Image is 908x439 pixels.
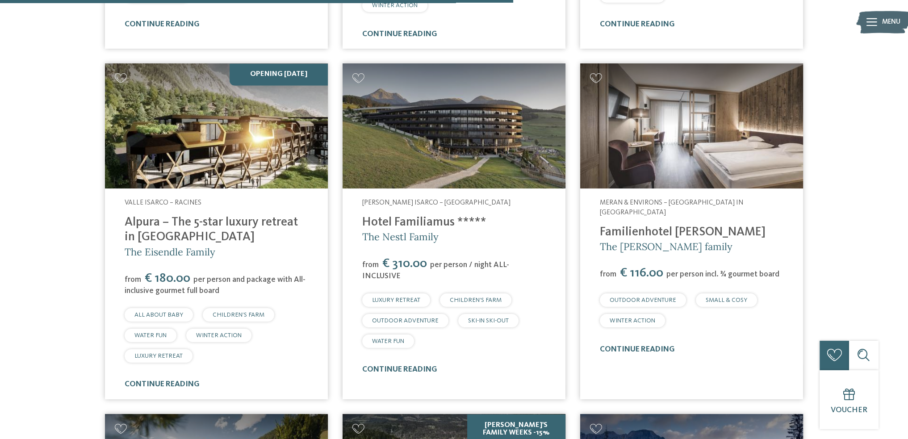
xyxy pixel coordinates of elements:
[372,2,418,8] span: WINTER ACTION
[343,63,565,189] img: Looking for family hotels? Find the best ones here!
[600,226,766,238] a: Familienhotel [PERSON_NAME]
[600,271,616,278] span: from
[134,332,167,339] span: WATER FUN
[617,267,665,280] span: € 116.00
[213,312,264,318] span: CHILDREN’S FARM
[362,261,509,280] span: per person / night ALL-INCLUSIVE
[820,370,879,429] a: Voucher
[362,230,439,243] span: The Nestl Family
[831,406,867,414] span: Voucher
[600,346,675,353] a: continue reading
[105,63,328,189] img: Looking for family hotels? Find the best ones here!
[125,276,141,284] span: from
[134,353,183,359] span: LUXURY RETREAT
[600,199,743,216] span: Meran & Environs – [GEOGRAPHIC_DATA] in [GEOGRAPHIC_DATA]
[125,216,298,243] a: Alpura – The 5-star luxury retreat in [GEOGRAPHIC_DATA]
[600,21,675,28] a: continue reading
[372,297,420,303] span: LUXURY RETREAT
[372,338,404,344] span: WATER FUN
[125,246,215,258] span: The Eisendle Family
[450,297,502,303] span: CHILDREN’S FARM
[580,63,803,189] img: Looking for family hotels? Find the best ones here!
[468,318,509,324] span: SKI-IN SKI-OUT
[600,240,732,253] span: The [PERSON_NAME] family
[125,380,200,388] a: continue reading
[125,21,200,28] a: continue reading
[666,271,779,278] span: per person incl. ¾ gourmet board
[372,318,439,324] span: OUTDOOR ADVENTURE
[196,332,242,339] span: WINTER ACTION
[142,272,192,285] span: € 180.00
[706,297,747,303] span: SMALL & COSY
[362,199,510,206] span: [PERSON_NAME] Isarco – [GEOGRAPHIC_DATA]
[134,312,183,318] span: ALL ABOUT BABY
[362,366,437,373] a: continue reading
[380,257,429,270] span: € 310.00
[125,199,201,206] span: Valle Isarco – Racines
[610,297,676,303] span: OUTDOOR ADVENTURE
[610,318,655,324] span: WINTER ACTION
[362,261,379,269] span: from
[362,30,437,38] a: continue reading
[125,276,305,295] span: per person and package with All-inclusive gourmet full board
